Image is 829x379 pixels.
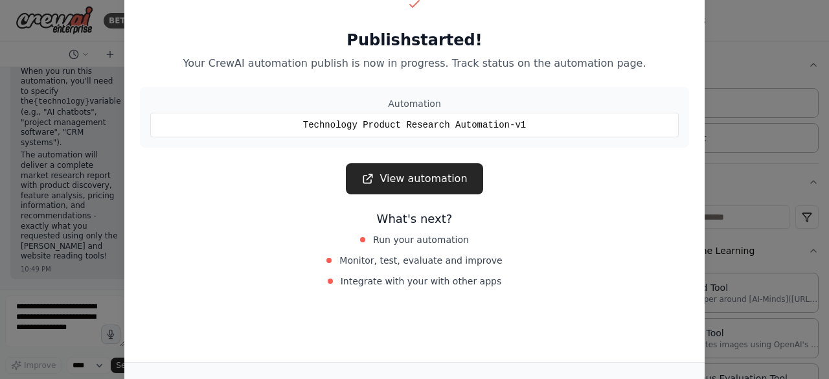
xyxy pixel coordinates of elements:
[150,113,679,137] div: Technology Product Research Automation-v1
[150,97,679,110] div: Automation
[339,254,502,267] span: Monitor, test, evaluate and improve
[346,163,483,194] a: View automation
[140,56,689,71] p: Your CrewAI automation publish is now in progress. Track status on the automation page.
[373,233,469,246] span: Run your automation
[140,30,689,51] h2: Publish started!
[341,275,502,288] span: Integrate with your with other apps
[140,210,689,228] h3: What's next?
